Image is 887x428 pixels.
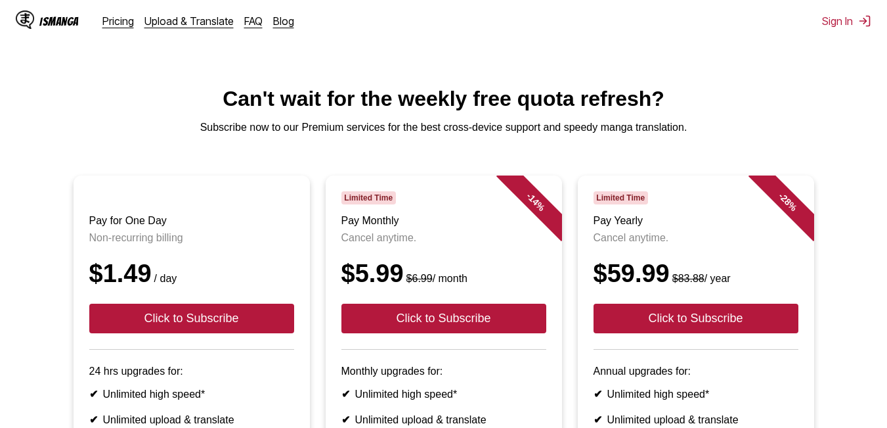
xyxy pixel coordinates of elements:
li: Unlimited upload & translate [594,414,798,426]
li: Unlimited upload & translate [89,414,294,426]
div: $1.49 [89,260,294,288]
p: Cancel anytime. [341,232,546,244]
button: Sign In [822,14,871,28]
small: / month [404,273,467,284]
p: Monthly upgrades for: [341,366,546,377]
a: IsManga LogoIsManga [16,11,102,32]
img: IsManga Logo [16,11,34,29]
h3: Pay for One Day [89,215,294,227]
s: $6.99 [406,273,433,284]
button: Click to Subscribe [594,304,798,333]
li: Unlimited high speed* [594,388,798,400]
p: Non-recurring billing [89,232,294,244]
p: 24 hrs upgrades for: [89,366,294,377]
div: $5.99 [341,260,546,288]
b: ✔ [89,414,98,425]
b: ✔ [594,414,602,425]
p: Cancel anytime. [594,232,798,244]
small: / day [152,273,177,284]
h1: Can't wait for the weekly free quota refresh? [11,87,876,111]
a: Blog [273,14,294,28]
div: $59.99 [594,260,798,288]
h3: Pay Yearly [594,215,798,227]
span: Limited Time [341,191,396,204]
span: Limited Time [594,191,648,204]
b: ✔ [341,389,350,400]
b: ✔ [341,414,350,425]
li: Unlimited high speed* [341,388,546,400]
a: FAQ [244,14,263,28]
img: Sign out [858,14,871,28]
div: - 28 % [748,162,827,241]
p: Subscribe now to our Premium services for the best cross-device support and speedy manga translat... [11,122,876,133]
s: $83.88 [672,273,704,284]
div: IsManga [39,15,79,28]
b: ✔ [89,389,98,400]
li: Unlimited high speed* [89,388,294,400]
button: Click to Subscribe [341,304,546,333]
b: ✔ [594,389,602,400]
button: Click to Subscribe [89,304,294,333]
div: - 14 % [496,162,574,241]
h3: Pay Monthly [341,215,546,227]
li: Unlimited upload & translate [341,414,546,426]
p: Annual upgrades for: [594,366,798,377]
a: Upload & Translate [144,14,234,28]
a: Pricing [102,14,134,28]
small: / year [670,273,731,284]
